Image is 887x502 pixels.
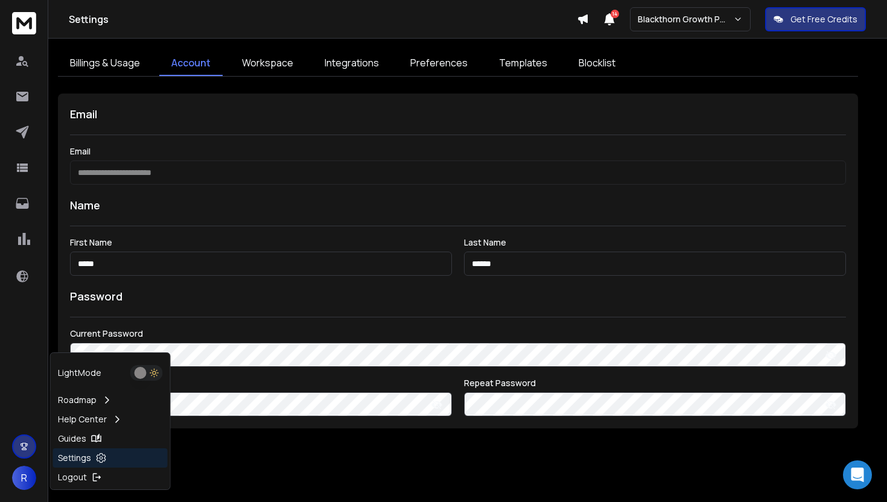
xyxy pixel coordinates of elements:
[464,379,846,387] label: Repeat Password
[70,147,846,156] label: Email
[464,238,846,247] label: Last Name
[58,471,87,483] p: Logout
[53,390,168,410] a: Roadmap
[58,413,107,425] p: Help Center
[58,433,86,445] p: Guides
[398,51,480,76] a: Preferences
[58,452,91,464] p: Settings
[70,288,122,305] h1: Password
[70,238,452,247] label: First Name
[567,51,628,76] a: Blocklist
[53,410,168,429] a: Help Center
[487,51,559,76] a: Templates
[159,51,223,76] a: Account
[53,429,168,448] a: Guides
[313,51,391,76] a: Integrations
[70,329,846,338] label: Current Password
[790,13,857,25] p: Get Free Credits
[58,367,101,379] p: Light Mode
[12,466,36,490] button: R
[611,10,619,18] span: 14
[70,197,846,214] h1: Name
[53,448,168,468] a: Settings
[58,51,152,76] a: Billings & Usage
[70,106,846,122] h1: Email
[230,51,305,76] a: Workspace
[765,7,866,31] button: Get Free Credits
[843,460,872,489] div: Open Intercom Messenger
[58,394,97,406] p: Roadmap
[69,12,577,27] h1: Settings
[70,379,452,387] label: New Password
[638,13,733,25] p: Blackthorn Growth Partners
